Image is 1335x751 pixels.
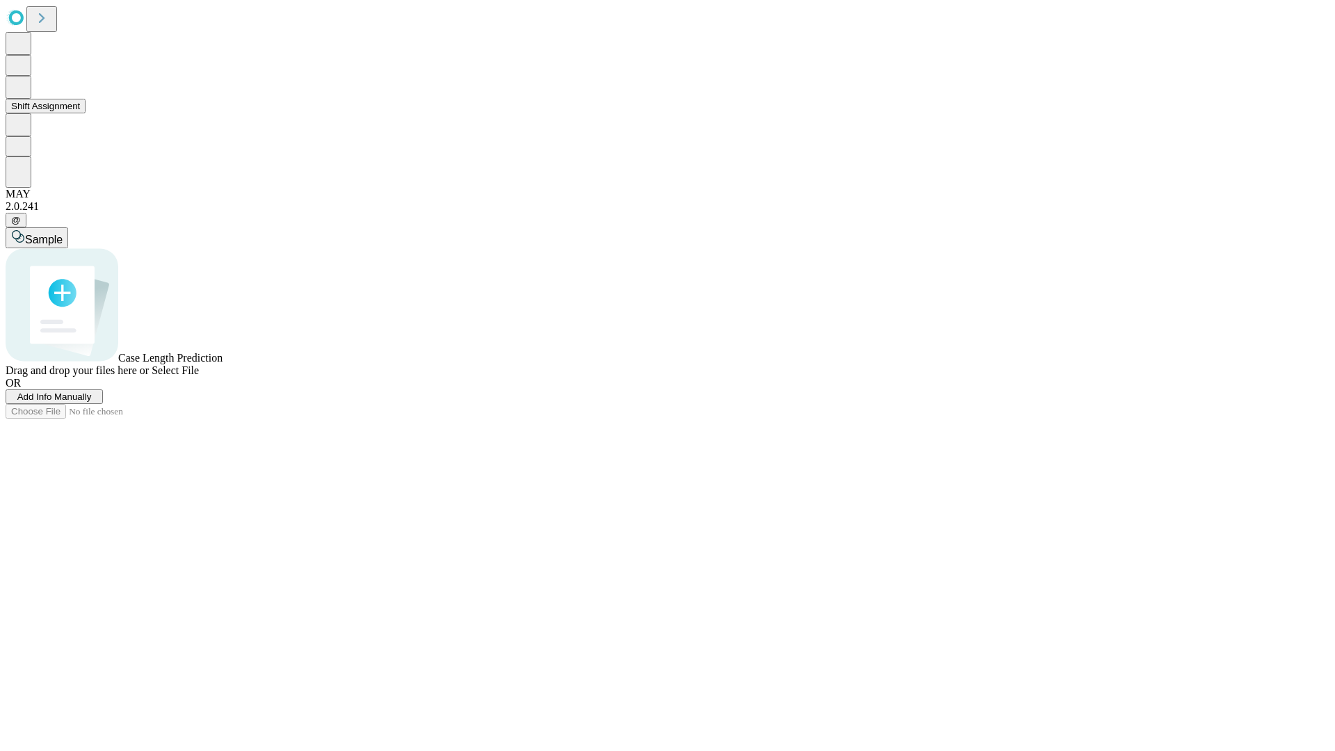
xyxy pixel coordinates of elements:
[6,188,1329,200] div: MAY
[6,99,86,113] button: Shift Assignment
[6,227,68,248] button: Sample
[6,389,103,404] button: Add Info Manually
[6,200,1329,213] div: 2.0.241
[6,377,21,389] span: OR
[152,364,199,376] span: Select File
[118,352,222,364] span: Case Length Prediction
[17,391,92,402] span: Add Info Manually
[11,215,21,225] span: @
[25,234,63,245] span: Sample
[6,364,149,376] span: Drag and drop your files here or
[6,213,26,227] button: @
